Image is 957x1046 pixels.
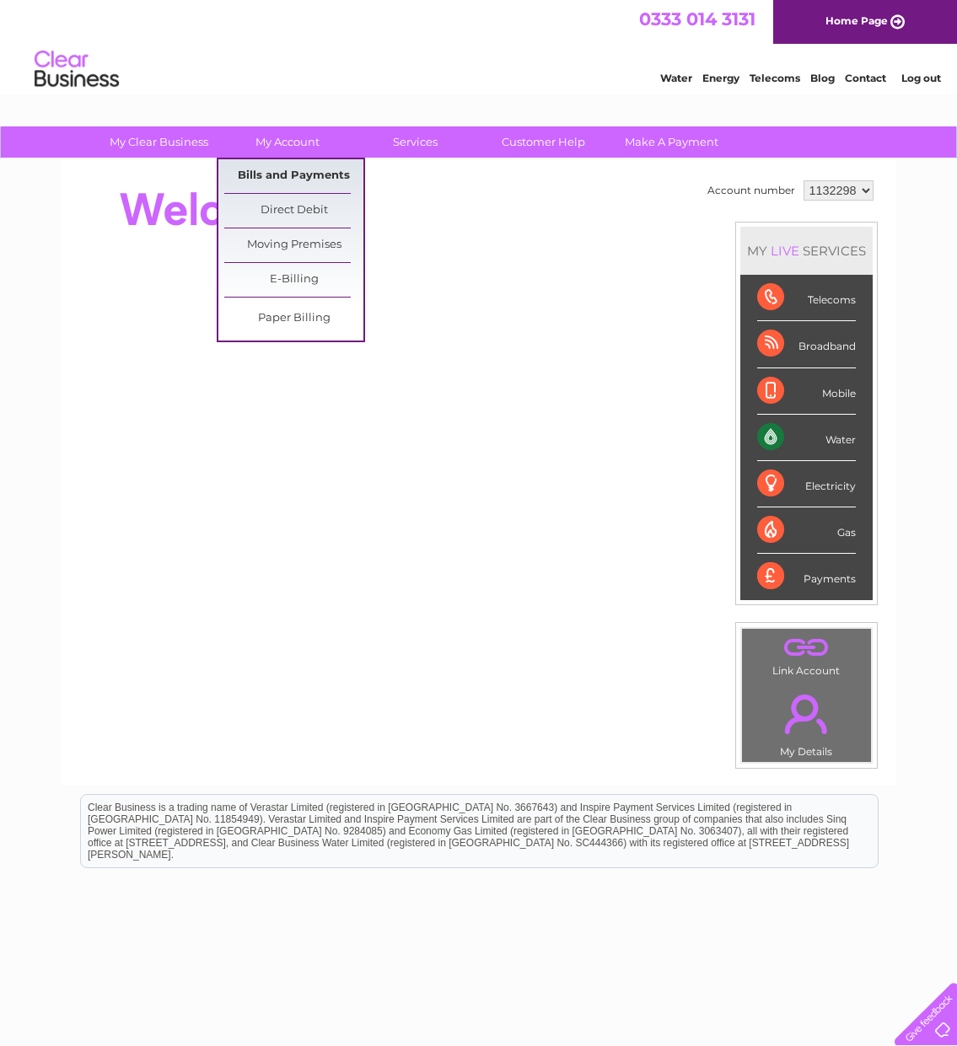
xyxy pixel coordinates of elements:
[757,368,856,415] div: Mobile
[34,44,120,95] img: logo.png
[750,72,800,84] a: Telecoms
[346,126,485,158] a: Services
[224,302,363,335] a: Paper Billing
[218,126,357,158] a: My Account
[602,126,741,158] a: Make A Payment
[224,159,363,193] a: Bills and Payments
[81,9,878,82] div: Clear Business is a trading name of Verastar Limited (registered in [GEOGRAPHIC_DATA] No. 3667643...
[740,227,873,275] div: MY SERVICES
[757,507,856,554] div: Gas
[224,263,363,297] a: E-Billing
[660,72,692,84] a: Water
[89,126,228,158] a: My Clear Business
[757,321,856,367] div: Broadband
[702,72,739,84] a: Energy
[639,8,755,30] a: 0333 014 3131
[474,126,613,158] a: Customer Help
[224,194,363,228] a: Direct Debit
[757,415,856,461] div: Water
[741,628,872,681] td: Link Account
[741,680,872,763] td: My Details
[810,72,835,84] a: Blog
[703,176,799,205] td: Account number
[224,228,363,262] a: Moving Premises
[845,72,886,84] a: Contact
[767,243,803,259] div: LIVE
[757,275,856,321] div: Telecoms
[901,72,941,84] a: Log out
[746,633,867,662] a: .
[757,554,856,599] div: Payments
[746,684,867,743] a: .
[757,461,856,507] div: Electricity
